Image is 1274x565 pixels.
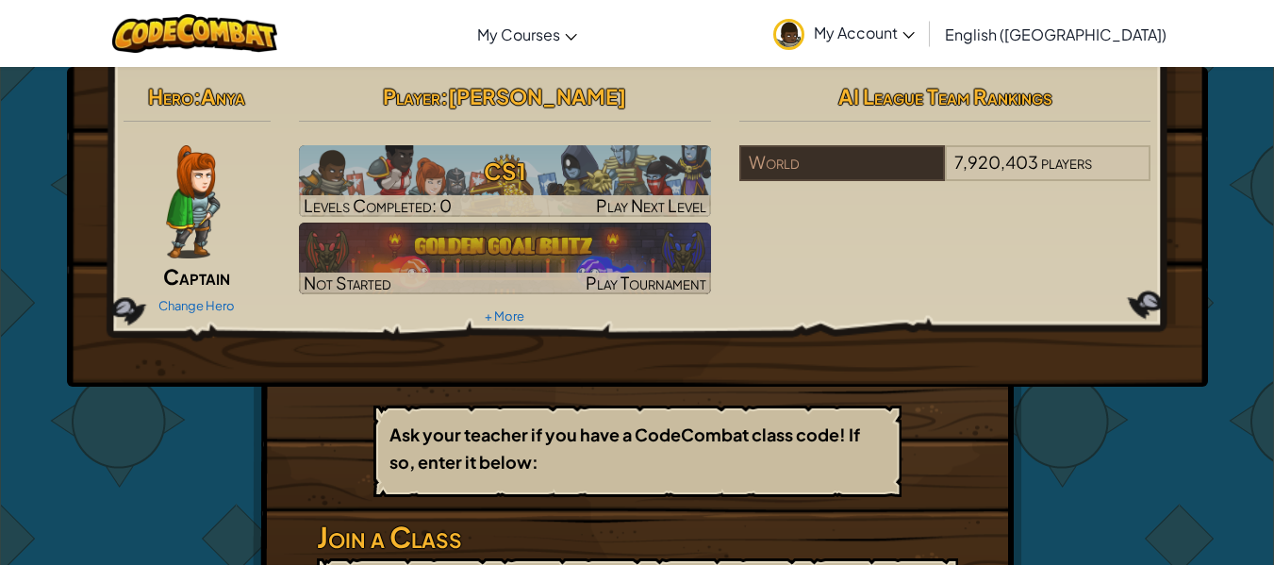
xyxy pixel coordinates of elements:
[468,8,587,59] a: My Courses
[112,14,277,53] img: CodeCombat logo
[299,145,711,217] img: CS1
[935,8,1176,59] a: English ([GEOGRAPHIC_DATA])
[945,25,1166,44] span: English ([GEOGRAPHIC_DATA])
[764,4,924,63] a: My Account
[1041,151,1092,173] span: players
[299,150,711,192] h3: CS1
[739,163,1151,185] a: World7,920,403players
[317,516,958,558] h3: Join a Class
[773,19,804,50] img: avatar
[814,23,915,42] span: My Account
[158,298,235,313] a: Change Hero
[448,83,626,109] span: [PERSON_NAME]
[193,83,201,109] span: :
[586,272,706,293] span: Play Tournament
[596,194,706,216] span: Play Next Level
[299,223,711,294] a: Not StartedPlay Tournament
[148,83,193,109] span: Hero
[299,223,711,294] img: Golden Goal
[440,83,448,109] span: :
[304,272,391,293] span: Not Started
[954,151,1038,173] span: 7,920,403
[383,83,440,109] span: Player
[739,145,945,181] div: World
[304,194,452,216] span: Levels Completed: 0
[838,83,1052,109] span: AI League Team Rankings
[299,145,711,217] a: Play Next Level
[166,145,220,258] img: captain-pose.png
[485,308,524,324] a: + More
[477,25,560,44] span: My Courses
[163,263,230,290] span: Captain
[389,424,860,473] b: Ask your teacher if you have a CodeCombat class code! If so, enter it below:
[201,83,245,109] span: Anya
